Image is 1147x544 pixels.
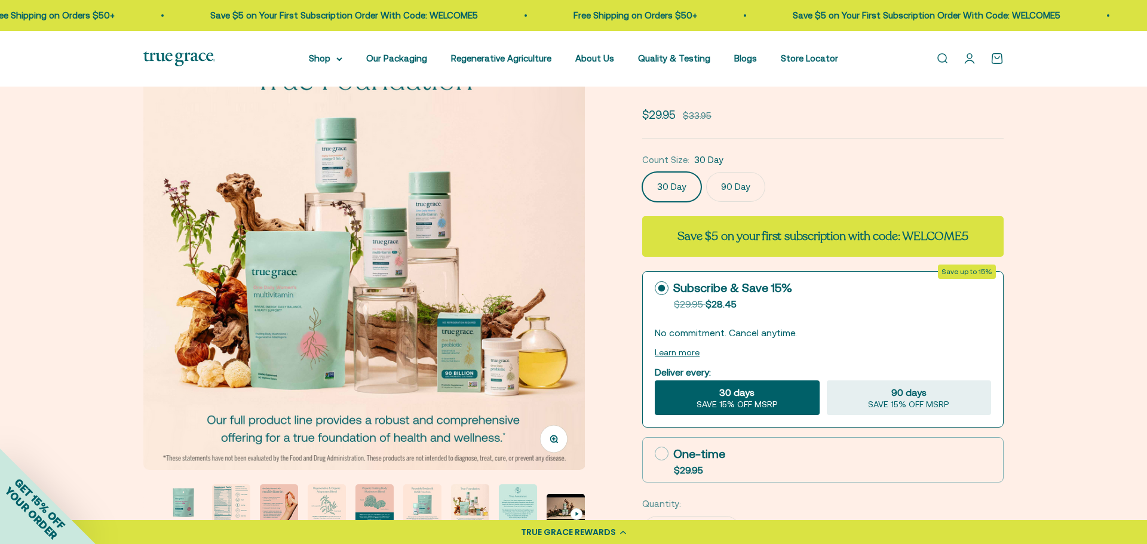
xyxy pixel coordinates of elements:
div: TRUE GRACE REWARDS [521,526,616,539]
button: Go to item 3 [212,484,250,526]
a: Store Locator [781,53,838,63]
button: Go to item 10 [547,494,585,526]
img: - 1200IU of Vitamin D3 from lichen and 60 mcg of Vitamin K2 from Mena-Q7 - Regenerative & organic... [260,484,298,523]
img: Every lot of True Grace supplements undergoes extensive third-party testing. Regulation says we d... [499,484,537,523]
button: Go to item 9 [499,484,537,526]
a: Blogs [734,53,757,63]
p: Save $5 on Your First Subscription Order With Code: WELCOME5 [789,8,1056,23]
strong: Save $5 on your first subscription with code: WELCOME5 [677,228,968,244]
img: Fruiting Body Vegan Soy Free Gluten Free Dairy Free [212,484,250,523]
img: When you opt out for our refill pouches instead of buying a whole new bottle every time you buy s... [403,484,441,523]
span: YOUR ORDER [2,484,60,542]
a: Free Shipping on Orders $50+ [569,10,693,20]
button: Go to item 6 [355,484,394,526]
img: Holy Basil and Ashwagandha are Ayurvedic herbs known as "adaptogens." They support overall health... [308,484,346,523]
label: Quantity: [642,497,681,511]
summary: Shop [309,51,342,66]
legend: Count Size: [642,153,689,167]
p: Save $5 on Your First Subscription Order With Code: WELCOME5 [206,8,474,23]
button: Go to item 7 [403,484,441,526]
span: GET 15% OFF [12,476,68,531]
a: About Us [575,53,614,63]
a: Our Packaging [366,53,427,63]
img: Reishi supports healthy aging. Lion's Mane for brain, nerve, and cognitive support. Maitake suppo... [355,484,394,523]
img: Our full product line provides a robust and comprehensive offering for a true foundation of healt... [143,29,585,470]
button: Go to item 5 [308,484,346,526]
img: Daily Multivitamin for Immune Support, Energy, Daily Balance, and Healthy Bone Support* - Vitamin... [164,484,203,523]
sale-price: $29.95 [642,106,676,124]
button: Go to item 4 [260,484,298,526]
compare-at-price: $33.95 [683,109,711,123]
span: 30 Day [694,153,723,167]
button: Go to item 2 [164,484,203,526]
a: Regenerative Agriculture [451,53,551,63]
a: Quality & Testing [638,53,710,63]
img: Our full product line provides a robust and comprehensive offering for a true foundation of healt... [451,484,489,523]
button: Go to item 8 [451,484,489,526]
